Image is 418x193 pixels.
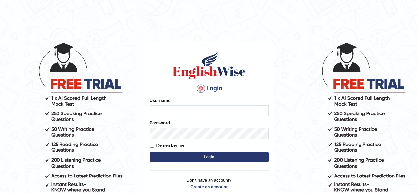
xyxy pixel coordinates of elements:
[171,50,247,80] img: Logo of English Wise sign in for intelligent practice with AI
[150,83,269,94] h4: Login
[150,142,185,149] label: Remember me
[150,97,171,104] label: Username
[150,152,269,162] button: Login
[150,120,170,126] label: Password
[150,184,269,190] a: Create an account
[150,144,154,148] input: Remember me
